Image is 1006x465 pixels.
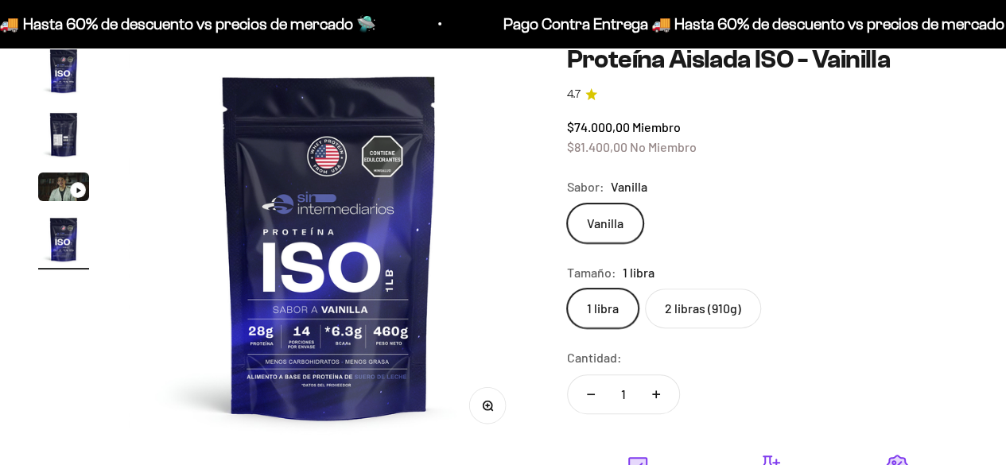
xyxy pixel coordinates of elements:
span: $81.400,00 [567,139,627,154]
label: Cantidad: [567,347,622,368]
span: 1 libra [623,262,654,283]
button: Ir al artículo 1 [38,45,89,101]
button: Aumentar cantidad [633,375,679,413]
img: Proteína Aislada ISO - Vainilla [129,45,530,447]
h1: Proteína Aislada ISO - Vainilla [567,45,968,73]
span: 4.7 [567,86,581,103]
span: Vanilla [611,176,647,197]
span: Miembro [632,119,681,134]
button: Ir al artículo 3 [38,172,89,206]
button: Reducir cantidad [568,375,614,413]
button: Ir al artículo 2 [38,109,89,165]
a: 4.74.7 de 5.0 estrellas [567,86,968,103]
button: Ir al artículo 4 [38,214,89,269]
span: $74.000,00 [567,119,630,134]
legend: Sabor: [567,176,604,197]
span: No Miembro [630,139,697,154]
img: Proteína Aislada ISO - Vainilla [38,45,89,96]
img: Proteína Aislada ISO - Vainilla [38,214,89,265]
legend: Tamaño: [567,262,616,283]
img: Proteína Aislada ISO - Vainilla [38,109,89,160]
